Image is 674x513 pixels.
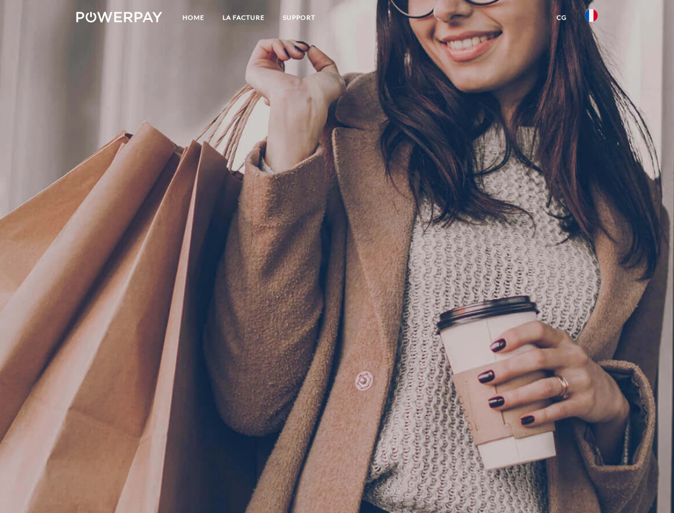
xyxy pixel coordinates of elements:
[173,8,213,27] a: Home
[213,8,274,27] a: LA FACTURE
[76,12,162,22] img: logo-powerpay-white.svg
[274,8,324,27] a: Support
[585,9,598,22] img: fr
[548,8,576,27] a: CG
